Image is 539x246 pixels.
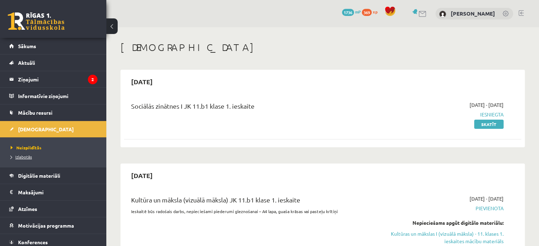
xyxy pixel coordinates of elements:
[342,9,361,15] a: 1736 mP
[18,222,74,229] span: Motivācijas programma
[124,73,160,90] h2: [DATE]
[9,217,97,234] a: Motivācijas programma
[9,121,97,137] a: [DEMOGRAPHIC_DATA]
[18,206,37,212] span: Atzīmes
[11,154,99,160] a: Izlabotās
[11,145,41,150] span: Neizpildītās
[451,10,495,17] a: [PERSON_NAME]
[11,154,32,160] span: Izlabotās
[362,9,381,15] a: 369 xp
[9,38,97,54] a: Sākums
[124,167,160,184] h2: [DATE]
[9,104,97,121] a: Mācību resursi
[18,109,52,116] span: Mācību resursi
[474,120,504,129] a: Skatīt
[387,111,504,118] span: Iesniegta
[387,205,504,212] span: Pievienota
[131,101,376,114] div: Sociālās zinātnes I JK 11.b1 klase 1. ieskaite
[9,88,97,104] a: Informatīvie ziņojumi
[362,9,372,16] span: 369
[439,11,446,18] img: Gustavs Ivansons
[9,167,97,184] a: Digitālie materiāli
[18,59,35,66] span: Aktuāli
[18,239,48,245] span: Konferences
[387,230,504,245] a: Kultūras un mākslas I (vizuālā māksla) - 11. klases 1. ieskaites mācību materiāls
[9,71,97,87] a: Ziņojumi2
[120,41,525,53] h1: [DEMOGRAPHIC_DATA]
[18,126,74,132] span: [DEMOGRAPHIC_DATA]
[9,55,97,71] a: Aktuāli
[18,88,97,104] legend: Informatīvie ziņojumi
[18,184,97,200] legend: Maksājumi
[11,144,99,151] a: Neizpildītās
[342,9,354,16] span: 1736
[131,208,376,214] p: Ieskaitē būs radošais darbs, nepieciešami piederumi gleznošanai – A4 lapa, guaša krāsas vai paste...
[355,9,361,15] span: mP
[88,75,97,84] i: 2
[373,9,377,15] span: xp
[8,12,64,30] a: Rīgas 1. Tālmācības vidusskola
[18,172,60,179] span: Digitālie materiāli
[470,101,504,109] span: [DATE] - [DATE]
[387,219,504,227] div: Nepieciešams apgūt digitālo materiālu:
[9,201,97,217] a: Atzīmes
[9,184,97,200] a: Maksājumi
[470,195,504,202] span: [DATE] - [DATE]
[18,71,97,87] legend: Ziņojumi
[18,43,36,49] span: Sākums
[131,195,376,208] div: Kultūra un māksla (vizuālā māksla) JK 11.b1 klase 1. ieskaite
